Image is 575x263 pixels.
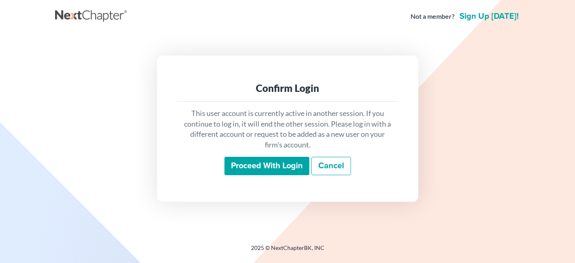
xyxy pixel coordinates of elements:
p: This user account is currently active in another session. If you continue to log in, it will end ... [183,108,392,150]
a: Sign up [DATE]! [458,12,520,20]
input: Proceed with login [224,157,309,176]
strong: Not a member? [411,12,455,21]
div: 2025 © NextChapterBK, INC [55,244,520,259]
div: Confirm Login [183,82,392,95]
a: Cancel [311,157,351,176]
